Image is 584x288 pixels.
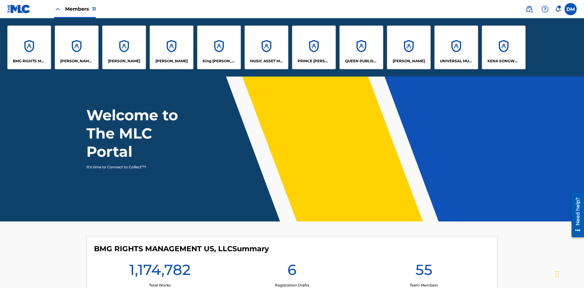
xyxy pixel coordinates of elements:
p: EYAMA MCSINGER [155,58,188,64]
p: MUSIC ASSET MANAGEMENT (MAM) [250,58,283,64]
h1: Welcome to The MLC Portal [86,106,200,161]
div: Drag [555,265,559,283]
a: AccountsMUSIC ASSET MANAGEMENT (MAM) [245,26,288,69]
a: Accounts[PERSON_NAME] [102,26,146,69]
a: AccountsQUEEN PUBLISHA [339,26,383,69]
img: help [541,5,549,13]
a: Accounts[PERSON_NAME] [150,26,193,69]
h1: 55 [415,261,433,283]
a: AccountsKing [PERSON_NAME] [197,26,241,69]
a: AccountsBMG RIGHTS MANAGEMENT US, LLC [7,26,51,69]
p: XENA SONGWRITER [487,58,520,64]
span: 11 [92,6,96,12]
a: Public Search [523,3,535,15]
div: Notifications [555,6,561,12]
p: It's time to Connect to Collect™! [86,164,192,170]
h1: 6 [287,261,297,283]
p: BMG RIGHTS MANAGEMENT US, LLC [13,58,46,64]
p: PRINCE MCTESTERSON [297,58,331,64]
p: RONALD MCTESTERSON [393,58,425,64]
span: Members [65,5,96,12]
img: Close [54,5,61,13]
a: AccountsPRINCE [PERSON_NAME] [292,26,336,69]
p: QUEEN PUBLISHA [345,58,378,64]
p: Team Members [410,283,438,288]
div: Help [539,3,551,15]
h1: 1,174,782 [129,261,191,283]
a: Accounts[PERSON_NAME] SONGWRITER [55,26,99,69]
p: ELVIS COSTELLO [108,58,140,64]
iframe: Resource Center [567,190,584,240]
img: MLC Logo [7,5,31,13]
h4: BMG RIGHTS MANAGEMENT US, LLC [94,244,269,253]
a: AccountsUNIVERSAL MUSIC PUB GROUP [434,26,478,69]
a: AccountsXENA SONGWRITER [482,26,526,69]
div: User Menu [565,3,577,15]
p: Total Works [149,283,171,288]
p: UNIVERSAL MUSIC PUB GROUP [440,58,473,64]
a: Accounts[PERSON_NAME] [387,26,431,69]
p: CLEO SONGWRITER [60,58,93,64]
p: King McTesterson [203,58,236,64]
img: search [526,5,533,13]
p: Registration Drafts [275,283,309,288]
iframe: Chat Widget [554,259,584,288]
